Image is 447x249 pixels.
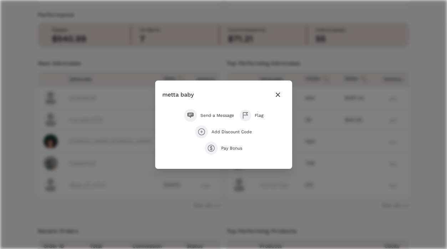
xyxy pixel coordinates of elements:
a: Send a Message [184,109,234,122]
span: Flag [255,113,263,118]
span: Send a Message [200,113,234,118]
a: Add Discount Code [195,125,252,138]
span: Pay Bonus [221,145,242,151]
span: Add Discount Code [212,129,252,135]
a: Pay Bonus [205,142,242,155]
a: Flag [240,109,263,122]
h4: metta baby [162,90,194,99]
